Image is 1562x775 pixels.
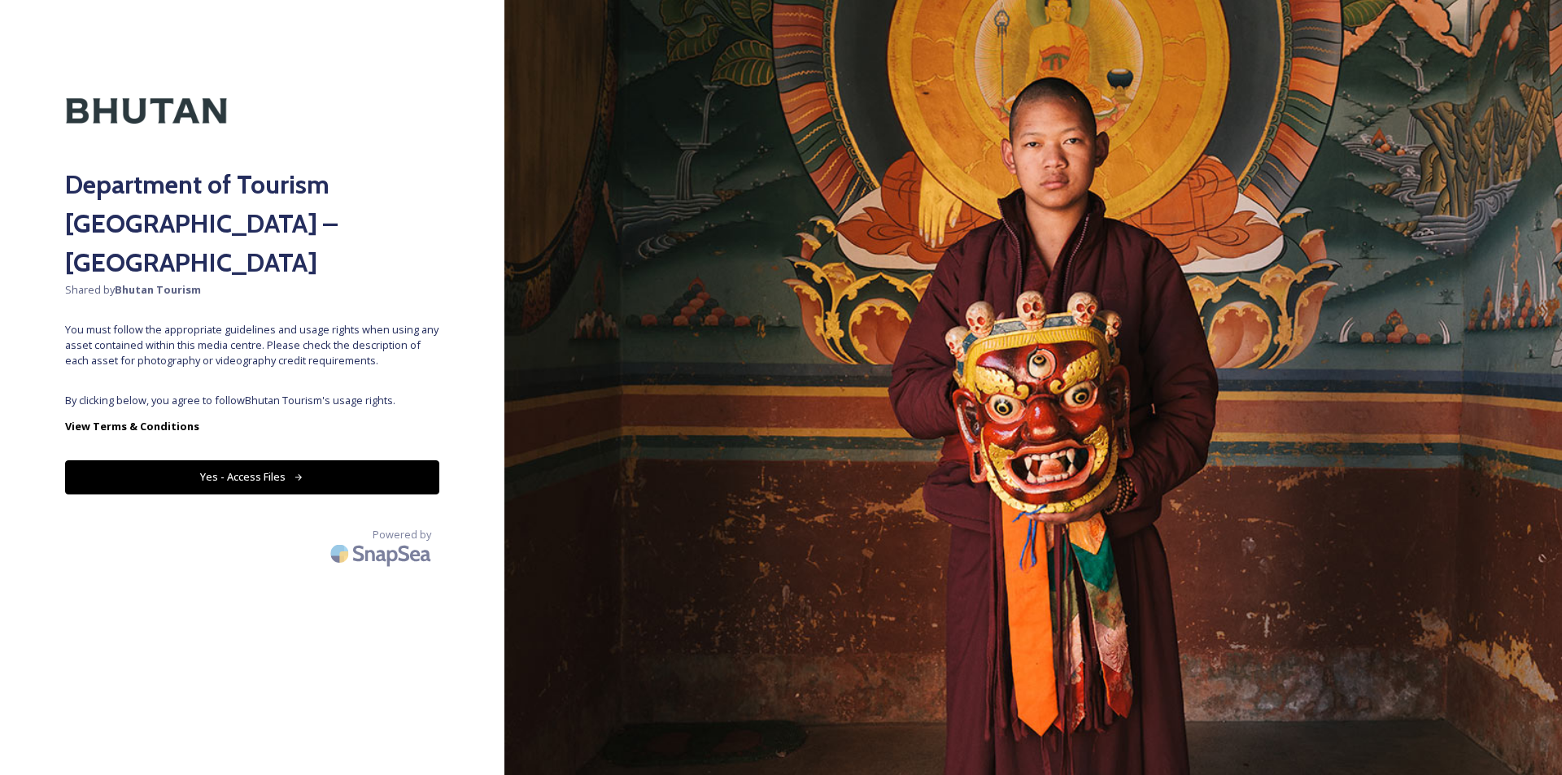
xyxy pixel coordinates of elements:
span: Shared by [65,282,439,298]
span: Powered by [373,527,431,542]
img: SnapSea Logo [325,534,439,573]
button: Yes - Access Files [65,460,439,494]
h2: Department of Tourism [GEOGRAPHIC_DATA] – [GEOGRAPHIC_DATA] [65,165,439,282]
strong: Bhutan Tourism [115,282,201,297]
span: By clicking below, you agree to follow Bhutan Tourism 's usage rights. [65,393,439,408]
img: Kingdom-of-Bhutan-Logo.png [65,65,228,157]
a: View Terms & Conditions [65,416,439,436]
span: You must follow the appropriate guidelines and usage rights when using any asset contained within... [65,322,439,369]
strong: View Terms & Conditions [65,419,199,433]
